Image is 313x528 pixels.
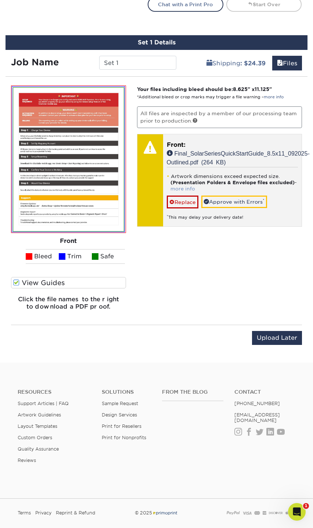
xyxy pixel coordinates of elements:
a: Approve with Errors* [201,196,267,208]
a: more info [264,95,284,99]
li: Trim [59,249,92,264]
a: Final_SolarSeriesQuickStartGuide_8.5x11_092025-Outlined.pdf (264 KB) [167,150,310,165]
h4: Solutions [102,389,151,395]
a: Reprint & Refund [56,507,95,518]
input: Enter a job name [99,56,176,70]
a: Design Services [102,412,137,418]
a: [EMAIL_ADDRESS][DOMAIN_NAME] [234,412,280,423]
a: Custom Orders [18,435,52,440]
a: more info [170,186,195,192]
span: files [277,60,283,67]
a: Contact [234,389,296,395]
h4: Resources [18,389,91,395]
a: Artwork Guidelines [18,412,61,418]
span: Front: [167,141,186,148]
a: Shipping: $24.39 [202,56,270,70]
li: Bleed [26,249,59,264]
a: Support Articles | FAQ [18,401,69,406]
li: Artwork dimensions exceed expected size. - [167,173,298,192]
small: *Additional bleed or crop marks may trigger a file warning – [137,95,284,99]
div: Set 1 Details [6,35,307,50]
div: This may delay your delivery date! [167,208,298,221]
span: 8.625 [233,86,248,92]
a: Print for Resellers [102,423,141,429]
li: Safe [92,249,125,264]
a: Sample Request [102,401,138,406]
label: View Guides [11,277,126,288]
span: 1 [303,503,309,509]
iframe: Intercom live chat [288,503,306,521]
a: Quality Assurance [18,446,59,452]
div: © 2025 [108,507,205,518]
input: Upload Later [252,331,302,345]
iframe: Google Customer Reviews [2,506,62,525]
a: Files [272,56,302,70]
strong: Your files including bleed should be: " x " [137,86,272,92]
h6: Click the file names to the right to download a PDF proof. [11,296,126,316]
a: Reviews [18,458,36,463]
strong: Job Name [11,57,59,68]
div: Front [11,233,126,249]
strong: (Presentation Folders & Envelope files excluded) [170,180,295,185]
a: Print for Nonprofits [102,435,146,440]
span: shipping [206,60,212,67]
span: 11.125 [255,86,269,92]
a: Replace [167,196,198,208]
h4: From the Blog [162,389,223,395]
img: Primoprint [152,510,178,516]
p: All files are inspected by a member of our processing team prior to production. [137,106,302,128]
b: : $24.39 [240,60,266,67]
a: [PHONE_NUMBER] [234,401,280,406]
a: Layout Templates [18,423,57,429]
